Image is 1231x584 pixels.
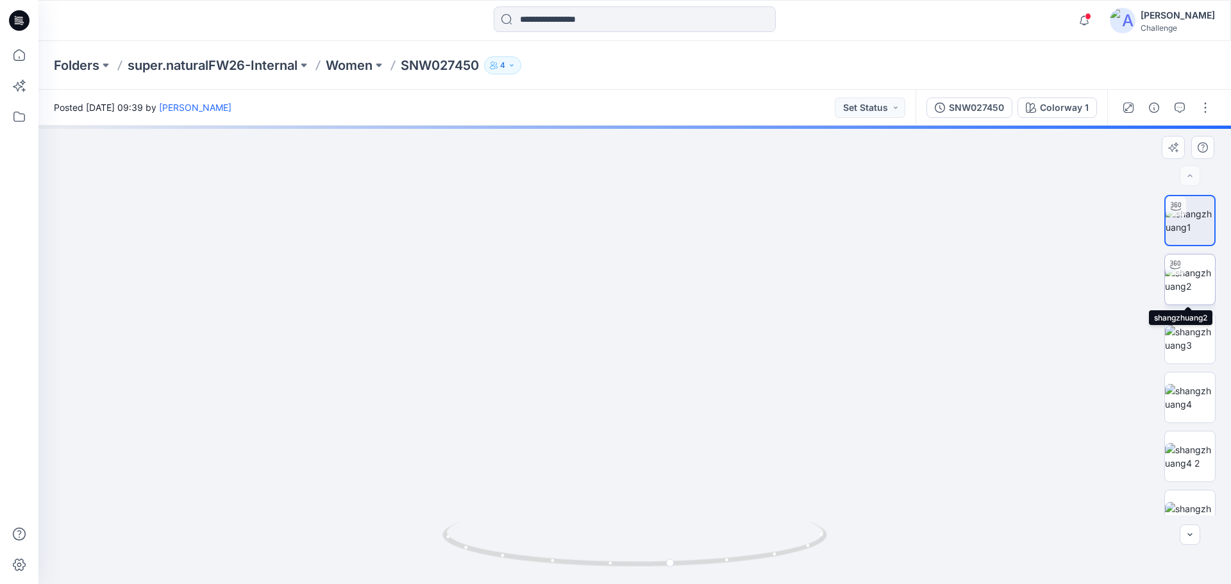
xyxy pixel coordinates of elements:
[159,102,231,113] a: [PERSON_NAME]
[1165,384,1215,411] img: shangzhuang4
[326,56,373,74] a: Women
[1144,97,1164,118] button: Details
[1165,325,1215,352] img: shangzhuang3
[1141,23,1215,33] div: Challenge
[1141,8,1215,23] div: [PERSON_NAME]
[949,101,1004,115] div: SNW027450
[128,56,297,74] a: super.naturalFW26-Internal
[1165,502,1215,529] img: shangzhuang4 3
[1040,101,1089,115] div: Colorway 1
[54,56,99,74] a: Folders
[1166,207,1214,234] img: shangzhuang1
[500,58,505,72] p: 4
[1110,8,1135,33] img: avatar
[926,97,1012,118] button: SNW027450
[484,56,521,74] button: 4
[1165,443,1215,470] img: shangzhuang4 2
[1017,97,1097,118] button: Colorway 1
[401,56,479,74] p: SNW027450
[54,101,231,114] span: Posted [DATE] 09:39 by
[1165,266,1215,293] img: shangzhuang2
